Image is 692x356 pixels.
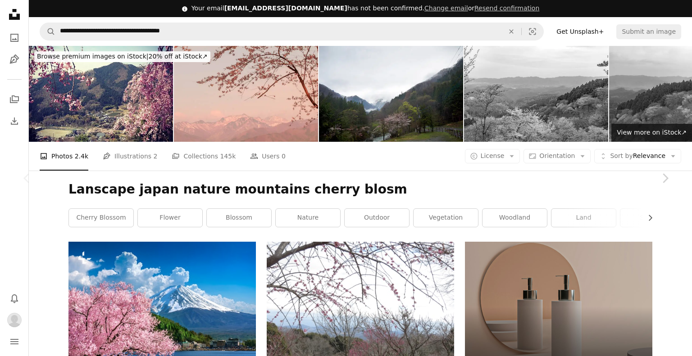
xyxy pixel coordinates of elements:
[501,23,521,40] button: Clear
[474,4,539,13] button: Resend confirmation
[68,300,256,308] a: Fuji mountain and cherry blossoms in spring, Japan.
[220,151,236,161] span: 145k
[224,5,347,12] span: [EMAIL_ADDRESS][DOMAIN_NAME]
[611,124,692,142] a: View more on iStock↗
[103,142,157,171] a: Illustrations 2
[616,24,681,39] button: Submit an image
[34,51,210,62] div: 20% off at iStock ↗
[638,135,692,221] a: Next
[37,53,148,60] span: Browse premium images on iStock |
[610,152,665,161] span: Relevance
[345,209,409,227] a: outdoor
[282,151,286,161] span: 0
[250,142,286,171] a: Users 0
[174,46,318,142] img: Beautiful cherry blossom or sakura in spring time ,Japan.
[424,5,468,12] a: Change email
[5,289,23,307] button: Notifications
[319,46,463,142] img: Japanese Alps satoyama scenery with mountain river and blooming sakura trees
[191,4,540,13] div: Your email has not been confirmed.
[522,23,543,40] button: Visual search
[29,46,173,142] img: Cherry blossom mountain in Japan
[5,90,23,108] a: Collections
[481,152,505,159] span: License
[138,209,202,227] a: flower
[594,149,681,163] button: Sort byRelevance
[267,308,454,316] a: a tree filled with lots of pink flowers
[29,46,216,68] a: Browse premium images on iStock|20% off at iStock↗
[40,23,544,41] form: Find visuals sitewide
[5,311,23,329] button: Profile
[483,209,547,227] a: woodland
[610,152,633,159] span: Sort by
[69,209,133,227] a: cherry blossom
[207,209,271,227] a: blossom
[551,209,616,227] a: land
[524,149,591,163] button: Orientation
[414,209,478,227] a: vegetation
[5,50,23,68] a: Illustrations
[172,142,236,171] a: Collections 145k
[424,5,539,12] span: or
[40,23,55,40] button: Search Unsplash
[465,149,520,163] button: License
[276,209,340,227] a: nature
[464,46,608,142] img: (monotone)Cherry blossom on mount yoshino in the morning at nara japan
[617,129,687,136] span: View more on iStock ↗
[7,313,22,327] img: Avatar of user Falak khan
[5,333,23,351] button: Menu
[68,181,652,198] h1: Lanscape japan nature mountains cherry blosm
[551,24,609,39] a: Get Unsplash+
[5,29,23,47] a: Photos
[5,112,23,130] a: Download History
[154,151,158,161] span: 2
[539,152,575,159] span: Orientation
[620,209,685,227] a: scenery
